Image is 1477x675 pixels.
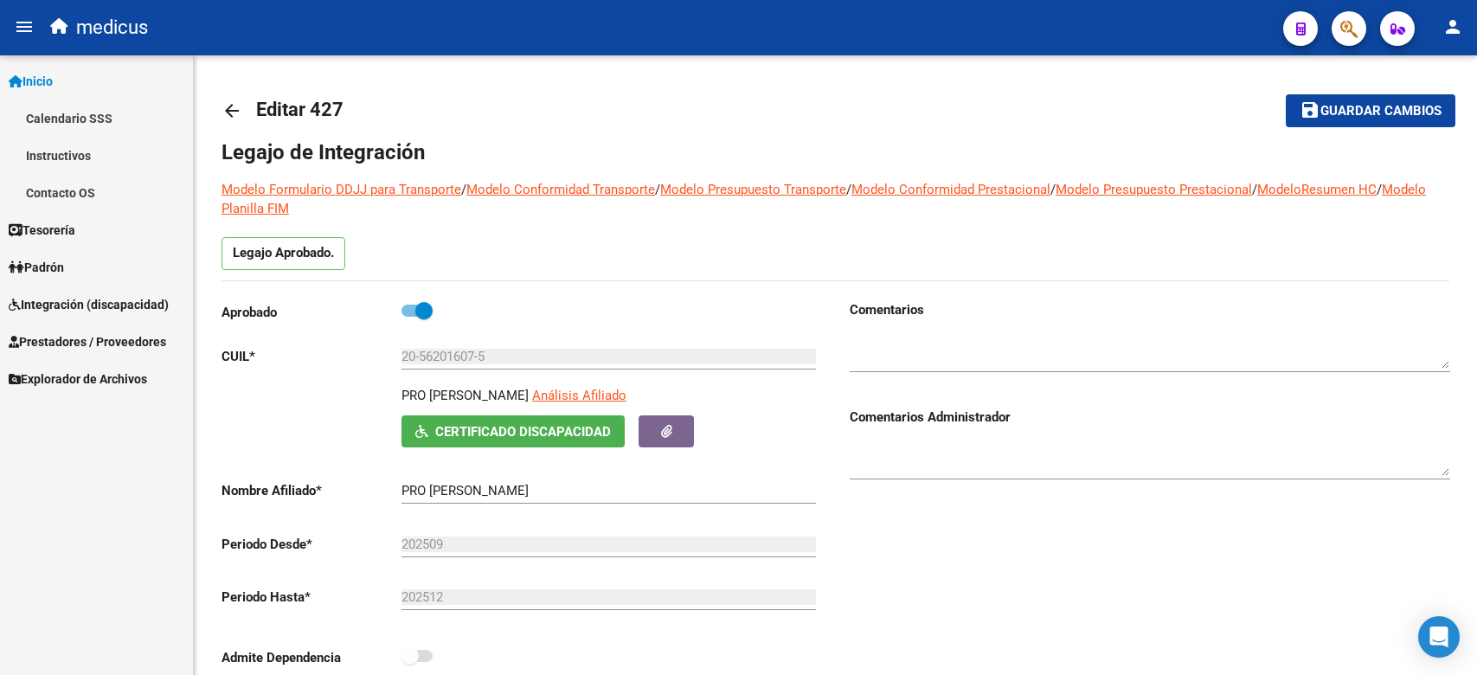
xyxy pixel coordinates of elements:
[222,481,401,500] p: Nombre Afiliado
[850,408,1450,427] h3: Comentarios Administrador
[9,72,53,91] span: Inicio
[1442,16,1463,37] mat-icon: person
[401,415,625,447] button: Certificado Discapacidad
[76,9,148,47] span: medicus
[9,221,75,240] span: Tesorería
[401,386,529,405] p: PRO [PERSON_NAME]
[1418,616,1460,658] div: Open Intercom Messenger
[1300,100,1320,120] mat-icon: save
[1320,104,1442,119] span: Guardar cambios
[850,300,1450,319] h3: Comentarios
[222,588,401,607] p: Periodo Hasta
[14,16,35,37] mat-icon: menu
[1056,182,1252,197] a: Modelo Presupuesto Prestacional
[660,182,846,197] a: Modelo Presupuesto Transporte
[222,100,242,121] mat-icon: arrow_back
[222,138,1449,166] h1: Legajo de Integración
[435,424,611,440] span: Certificado Discapacidad
[532,388,626,403] span: Análisis Afiliado
[9,295,169,314] span: Integración (discapacidad)
[1286,94,1455,126] button: Guardar cambios
[9,370,147,389] span: Explorador de Archivos
[9,258,64,277] span: Padrón
[1257,182,1377,197] a: ModeloResumen HC
[466,182,655,197] a: Modelo Conformidad Transporte
[222,182,461,197] a: Modelo Formulario DDJJ para Transporte
[222,535,401,554] p: Periodo Desde
[9,332,166,351] span: Prestadores / Proveedores
[222,303,401,322] p: Aprobado
[256,99,344,120] span: Editar 427
[222,347,401,366] p: CUIL
[222,648,401,667] p: Admite Dependencia
[851,182,1050,197] a: Modelo Conformidad Prestacional
[222,237,345,270] p: Legajo Aprobado.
